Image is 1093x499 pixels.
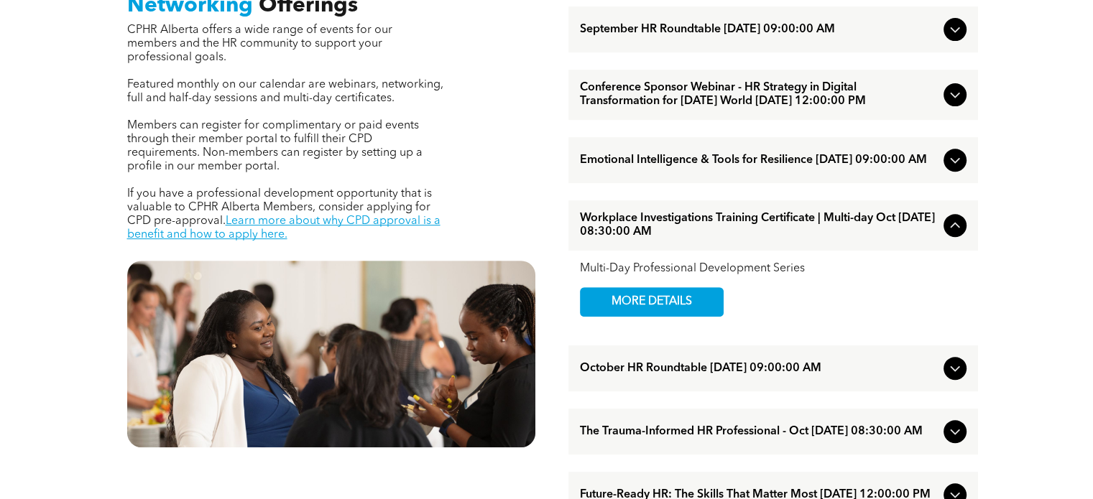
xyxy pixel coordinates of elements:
[580,287,724,317] a: MORE DETAILS
[580,425,938,439] span: The Trauma-Informed HR Professional - Oct [DATE] 08:30:00 AM
[580,262,967,276] div: Multi-Day Professional Development Series
[127,120,423,172] span: Members can register for complimentary or paid events through their member portal to fulfill thei...
[127,215,441,241] a: Learn more about why CPD approval is a benefit and how to apply here.
[580,23,938,37] span: September HR Roundtable [DATE] 09:00:00 AM
[580,362,938,376] span: October HR Roundtable [DATE] 09:00:00 AM
[127,24,392,63] span: CPHR Alberta offers a wide range of events for our members and the HR community to support your p...
[580,81,938,108] span: Conference Sponsor Webinar - HR Strategy in Digital Transformation for [DATE] World [DATE] 12:00:...
[127,188,432,227] span: If you have a professional development opportunity that is valuable to CPHR Alberta Members, cons...
[595,288,709,316] span: MORE DETAILS
[127,79,443,104] span: Featured monthly on our calendar are webinars, networking, full and half-day sessions and multi-d...
[580,154,938,167] span: Emotional Intelligence & Tools for Resilience [DATE] 09:00:00 AM
[580,212,938,239] span: Workplace Investigations Training Certificate | Multi-day Oct [DATE] 08:30:00 AM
